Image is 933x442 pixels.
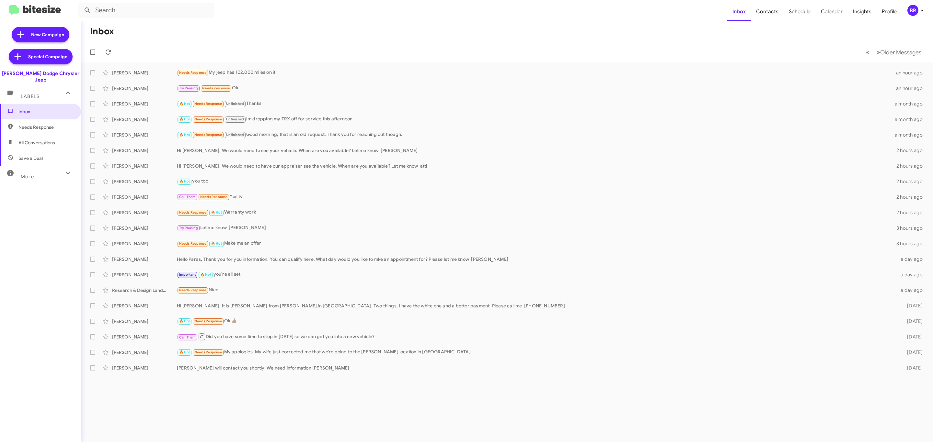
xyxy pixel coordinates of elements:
a: Schedule [784,2,816,21]
span: Needs Response [18,124,74,130]
div: [PERSON_NAME] [112,209,177,216]
div: [PERSON_NAME] [112,70,177,76]
input: Search [78,3,214,18]
span: Call Them [179,335,196,339]
a: Special Campaign [9,49,73,64]
div: 3 hours ago [894,240,928,247]
div: [PERSON_NAME] [112,271,177,278]
button: BR [902,5,926,16]
span: Unfinished [226,133,244,137]
div: [PERSON_NAME] will contact you shortly. We need information [PERSON_NAME] [177,365,894,371]
span: Needs Response [179,288,207,292]
div: [DATE] [894,334,928,340]
div: 3 hours ago [894,225,928,231]
div: 2 hours ago [894,209,928,216]
div: a day ago [894,256,928,262]
div: [PERSON_NAME] [112,132,177,138]
div: Research & Design Landscape Llc [112,287,177,293]
a: Profile [877,2,902,21]
span: Needs Response [179,71,207,75]
span: 🔥 Hot [179,133,190,137]
span: Unfinished [226,117,244,121]
div: [PERSON_NAME] [112,349,177,356]
div: an hour ago [894,85,928,92]
div: Hi [PERSON_NAME], We would need to see your vehicle. When are you available? Let me know [PERSON_... [177,147,894,154]
div: [DATE] [894,365,928,371]
div: [PERSON_NAME] [112,163,177,169]
a: Inbox [727,2,751,21]
span: Needs Response [200,195,228,199]
h1: Inbox [90,26,114,37]
div: [PERSON_NAME] [112,147,177,154]
span: More [21,174,34,180]
span: Needs Response [179,210,207,215]
span: Needs Response [194,319,222,323]
a: New Campaign [12,27,69,42]
span: Labels [21,94,40,99]
span: Needs Response [179,241,207,246]
div: [PERSON_NAME] [112,318,177,325]
a: Calendar [816,2,848,21]
span: Unfinished [226,102,244,106]
span: All Conversations [18,139,55,146]
div: My apologies. My wife just corrected me that we’re going to the [PERSON_NAME] location in [GEOGRA... [177,348,894,356]
div: [PERSON_NAME] [112,178,177,185]
div: Nice [177,286,894,294]
div: Im dropping my TRX off for service this afternoon. [177,116,894,123]
div: 2 hours ago [894,178,928,185]
div: Hi [PERSON_NAME], It is [PERSON_NAME] from [PERSON_NAME] in [GEOGRAPHIC_DATA]. Two things, I have... [177,303,894,309]
span: Needs Response [194,117,222,121]
button: Next [873,46,925,59]
span: Needs Response [194,102,222,106]
span: 🔥 Hot [211,210,222,215]
span: » [877,48,880,56]
span: Older Messages [880,49,921,56]
span: Inbox [18,108,74,115]
div: 2 hours ago [894,163,928,169]
div: you too [177,178,894,185]
div: [PERSON_NAME] [112,303,177,309]
div: [PERSON_NAME] [112,225,177,231]
span: 🔥 Hot [179,102,190,106]
div: [PERSON_NAME] [112,365,177,371]
div: BR [907,5,918,16]
div: [PERSON_NAME] [112,116,177,123]
div: 2 hours ago [894,147,928,154]
span: Needs Response [202,86,230,90]
span: 🔥 Hot [179,179,190,183]
span: New Campaign [31,31,64,38]
div: Make me an offer [177,240,894,247]
div: Let me know [PERSON_NAME] [177,224,894,232]
div: My jeep has 102,000 miles on it [177,69,894,76]
span: Needs Response [194,350,222,354]
div: Warranty work [177,209,894,216]
span: 🔥 Hot [200,272,211,277]
span: 🔥 Hot [211,241,222,246]
div: Thanks [177,100,894,107]
nav: Page navigation example [862,46,925,59]
button: Previous [862,46,873,59]
div: [DATE] [894,349,928,356]
div: [DATE] [894,303,928,309]
div: a month ago [894,116,928,123]
a: Contacts [751,2,784,21]
span: Special Campaign [28,53,67,60]
div: [PERSON_NAME] [112,101,177,107]
span: 🔥 Hot [179,117,190,121]
div: a day ago [894,271,928,278]
div: Ok [177,84,894,92]
a: Insights [848,2,877,21]
div: [PERSON_NAME] [112,334,177,340]
div: Hello Paras, Thank you for you information. You can qualify here. What day would you like to mke ... [177,256,894,262]
span: Call Them [179,195,196,199]
div: [PERSON_NAME] [112,194,177,200]
div: [DATE] [894,318,928,325]
span: Needs Response [194,133,222,137]
div: Hi [PERSON_NAME], We would need to have our appraiser see the vehicle. When are you available? Le... [177,163,894,169]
